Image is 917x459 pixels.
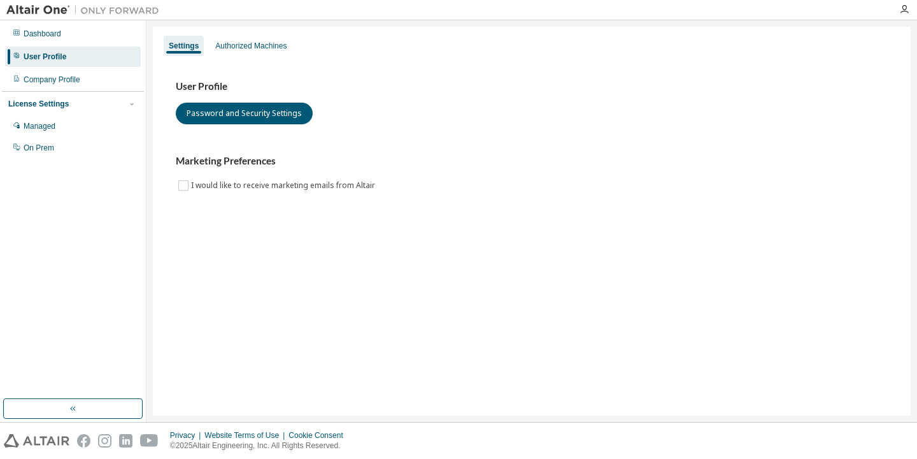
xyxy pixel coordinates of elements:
[288,430,350,441] div: Cookie Consent
[169,41,199,51] div: Settings
[77,434,90,448] img: facebook.svg
[8,99,69,109] div: License Settings
[24,75,80,85] div: Company Profile
[24,143,54,153] div: On Prem
[4,434,69,448] img: altair_logo.svg
[119,434,132,448] img: linkedin.svg
[98,434,111,448] img: instagram.svg
[170,430,204,441] div: Privacy
[6,4,166,17] img: Altair One
[204,430,288,441] div: Website Terms of Use
[176,80,888,93] h3: User Profile
[24,121,55,131] div: Managed
[24,52,66,62] div: User Profile
[24,29,61,39] div: Dashboard
[215,41,287,51] div: Authorized Machines
[170,441,351,451] p: © 2025 Altair Engineering, Inc. All Rights Reserved.
[140,434,159,448] img: youtube.svg
[176,155,888,168] h3: Marketing Preferences
[191,178,378,193] label: I would like to receive marketing emails from Altair
[176,103,313,124] button: Password and Security Settings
